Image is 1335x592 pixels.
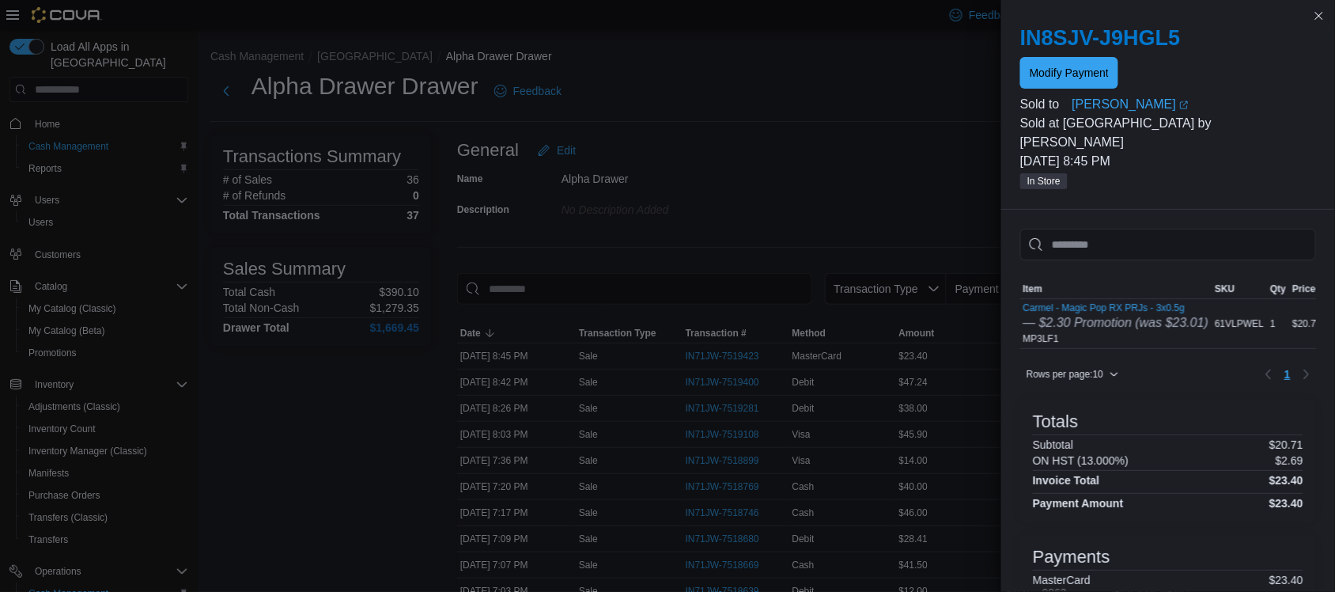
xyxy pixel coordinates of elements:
h4: $23.40 [1269,474,1303,487]
span: Modify Payment [1030,65,1109,81]
p: [DATE] 8:45 PM [1020,152,1316,171]
span: In Store [1020,173,1068,189]
h3: Payments [1033,548,1110,567]
svg: External link [1179,101,1189,110]
span: Price [1293,283,1316,295]
h3: Totals [1033,412,1078,431]
span: 1 [1284,366,1291,382]
button: Item [1020,279,1212,298]
nav: Pagination for table: MemoryTable from EuiInMemoryTable [1259,362,1316,387]
div: 1 [1268,314,1290,333]
h4: Invoice Total [1033,474,1100,487]
button: Price [1290,279,1326,298]
ul: Pagination for table: MemoryTable from EuiInMemoryTable [1278,362,1297,387]
span: Rows per page : 10 [1027,368,1103,381]
button: Carmel - Magic Pop RX PRJs - 3x0.5g [1023,302,1209,313]
button: SKU [1212,279,1268,298]
span: Qty [1271,283,1287,295]
button: Previous page [1259,365,1278,384]
button: Page 1 of 1 [1278,362,1297,387]
h4: $23.40 [1269,497,1303,510]
span: Item [1023,283,1043,295]
button: Close this dialog [1310,6,1329,25]
h6: ON HST (13.000%) [1033,454,1129,467]
p: Sold at [GEOGRAPHIC_DATA] by [PERSON_NAME] [1020,114,1316,152]
div: — $2.30 Promotion (was $23.01) [1023,313,1209,332]
span: In Store [1027,174,1061,188]
span: SKU [1216,283,1235,295]
p: $20.71 [1269,438,1303,451]
h2: IN8SJV-J9HGL5 [1020,25,1316,51]
button: Rows per page:10 [1020,365,1125,384]
button: Modify Payment [1020,57,1118,89]
a: [PERSON_NAME]External link [1072,95,1316,114]
p: $2.69 [1276,454,1303,467]
button: Qty [1268,279,1290,298]
span: 61VLPWEL [1216,317,1265,330]
h6: Subtotal [1033,438,1073,451]
h4: Payment Amount [1033,497,1124,510]
div: Sold to [1020,95,1069,114]
div: MP3LF1 [1023,302,1209,345]
input: This is a search bar. As you type, the results lower in the page will automatically filter. [1020,229,1316,260]
h6: MasterCard [1033,574,1091,586]
button: Next page [1297,365,1316,384]
div: $20.71 [1290,314,1326,333]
